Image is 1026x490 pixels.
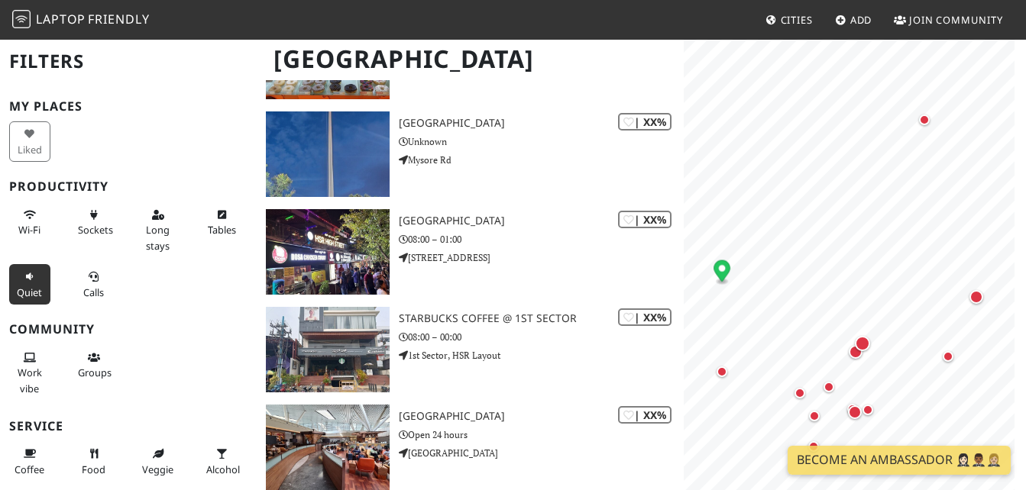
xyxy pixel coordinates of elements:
[82,463,105,476] span: Food
[399,446,684,460] p: [GEOGRAPHIC_DATA]
[208,223,236,237] span: Work-friendly tables
[266,307,390,392] img: Starbucks Coffee @ 1st Sector
[399,232,684,247] p: 08:00 – 01:00
[78,223,113,237] span: Power sockets
[78,366,112,379] span: Group tables
[713,363,731,381] div: Map marker
[202,441,243,482] button: Alcohol
[399,117,684,130] h3: [GEOGRAPHIC_DATA]
[399,410,684,423] h3: [GEOGRAPHIC_DATA]
[618,211,672,228] div: | XX%
[618,308,672,326] div: | XX%
[88,11,149,27] span: Friendly
[17,285,42,299] span: Quiet
[909,13,1003,27] span: Join Community
[9,322,248,337] h3: Community
[206,463,240,476] span: Alcohol
[73,264,115,305] button: Calls
[399,312,684,325] h3: Starbucks Coffee @ 1st Sector
[36,11,86,27] span: Laptop
[18,223,40,237] span: Stable Wi-Fi
[9,202,50,243] button: Wi-Fi
[146,223,170,252] span: Long stays
[915,111,934,129] div: Map marker
[618,113,672,131] div: | XX%
[966,287,986,307] div: Map marker
[257,405,685,490] a: Bengaluru Airport Lounge | XX% [GEOGRAPHIC_DATA] Open 24 hours [GEOGRAPHIC_DATA]
[759,6,819,34] a: Cities
[73,202,115,243] button: Sockets
[618,406,672,424] div: | XX%
[9,38,248,85] h2: Filters
[939,347,957,366] div: Map marker
[846,342,866,362] div: Map marker
[850,13,872,27] span: Add
[257,111,685,197] a: Bangalore University | XX% [GEOGRAPHIC_DATA] Unknown Mysore Rd
[399,153,684,167] p: Mysore Rd
[257,307,685,392] a: Starbucks Coffee @ 1st Sector | XX% Starbucks Coffee @ 1st Sector 08:00 – 00:00 1st Sector, HSR L...
[399,330,684,344] p: 08:00 – 00:00
[9,441,50,482] button: Coffee
[18,366,42,395] span: People working
[399,250,684,265] p: [STREET_ADDRESS]
[9,179,248,194] h3: Productivity
[399,427,684,442] p: Open 24 hours
[261,38,681,80] h1: [GEOGRAPHIC_DATA]
[9,264,50,305] button: Quiet
[266,111,390,197] img: Bangalore University
[714,260,731,285] div: Map marker
[852,333,873,354] div: Map marker
[399,348,684,363] p: 1st Sector, HSR Layout
[202,202,243,243] button: Tables
[257,209,685,295] a: HSR High Street | XX% [GEOGRAPHIC_DATA] 08:00 – 01:00 [STREET_ADDRESS]
[9,345,50,401] button: Work vibe
[12,10,31,28] img: LaptopFriendly
[73,345,115,385] button: Groups
[399,134,684,149] p: Unknown
[138,441,179,482] button: Veggie
[399,214,684,227] h3: [GEOGRAPHIC_DATA]
[12,7,150,34] a: LaptopFriendly LaptopFriendly
[138,202,179,258] button: Long stays
[83,285,104,299] span: Video/audio calls
[9,99,248,114] h3: My Places
[15,463,44,476] span: Coffee
[142,463,173,476] span: Veggie
[266,209,390,295] img: HSR High Street
[888,6,1009,34] a: Join Community
[266,405,390,490] img: Bengaluru Airport Lounge
[73,441,115,482] button: Food
[781,13,813,27] span: Cities
[829,6,879,34] a: Add
[9,419,248,434] h3: Service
